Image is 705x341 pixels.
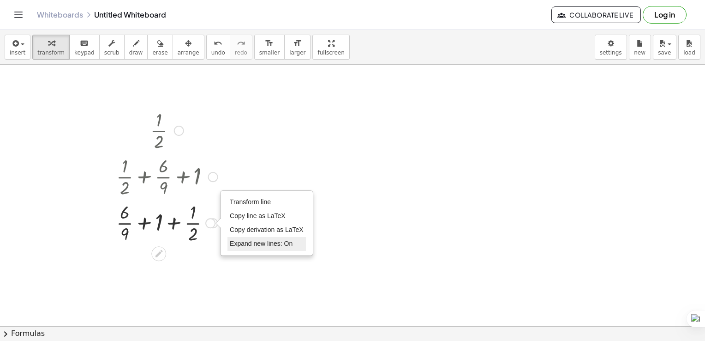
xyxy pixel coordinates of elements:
span: save [658,49,671,56]
button: new [629,35,651,60]
button: fullscreen [312,35,349,60]
span: fullscreen [317,49,344,56]
a: Whiteboards [37,10,83,19]
button: Toggle navigation [11,7,26,22]
span: larger [289,49,305,56]
i: undo [214,38,222,49]
button: undoundo [206,35,230,60]
i: keyboard [80,38,89,49]
div: Edit math [151,246,166,261]
i: redo [237,38,245,49]
span: settings [600,49,622,56]
span: undo [211,49,225,56]
span: smaller [259,49,280,56]
button: scrub [99,35,125,60]
span: redo [235,49,247,56]
span: Expand new lines: On [230,240,293,247]
span: erase [152,49,167,56]
button: format_sizesmaller [254,35,285,60]
span: Transform line [230,198,271,206]
button: format_sizelarger [284,35,311,60]
span: scrub [104,49,119,56]
i: format_size [265,38,274,49]
button: erase [147,35,173,60]
span: new [634,49,645,56]
span: arrange [178,49,199,56]
button: draw [124,35,148,60]
i: format_size [293,38,302,49]
span: transform [37,49,65,56]
button: Log in [643,6,687,24]
span: Copy derivation as LaTeX [230,226,304,233]
button: save [653,35,676,60]
button: insert [5,35,30,60]
span: insert [10,49,25,56]
span: Collaborate Live [559,11,633,19]
span: load [683,49,695,56]
span: keypad [74,49,95,56]
span: draw [129,49,143,56]
button: settings [595,35,627,60]
button: Collaborate Live [551,6,641,23]
button: transform [32,35,70,60]
button: redoredo [230,35,252,60]
span: Copy line as LaTeX [230,212,286,219]
button: arrange [173,35,204,60]
button: load [678,35,700,60]
button: keyboardkeypad [69,35,100,60]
